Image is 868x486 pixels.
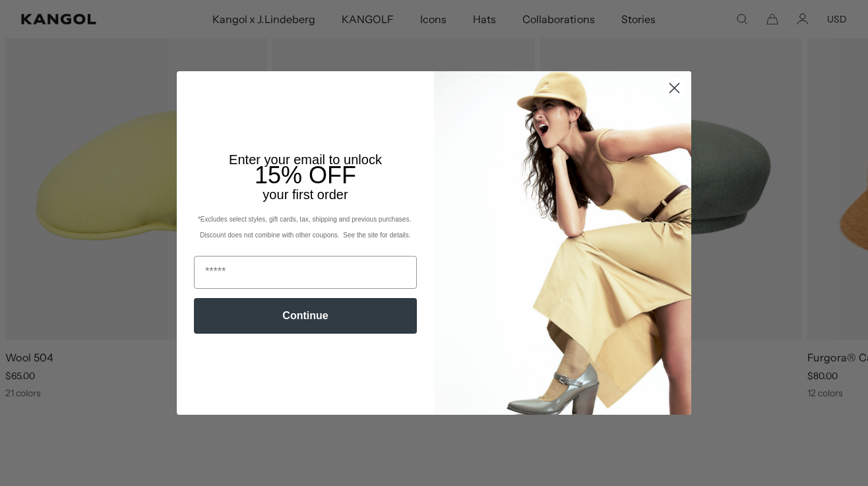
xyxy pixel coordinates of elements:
input: Email [194,256,417,289]
img: 93be19ad-e773-4382-80b9-c9d740c9197f.jpeg [434,71,691,414]
span: Enter your email to unlock [229,152,382,167]
span: 15% OFF [255,162,356,189]
button: Close dialog [663,76,686,100]
button: Continue [194,298,417,334]
span: your first order [263,187,348,202]
span: *Excludes select styles, gift cards, tax, shipping and previous purchases. Discount does not comb... [198,216,413,239]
